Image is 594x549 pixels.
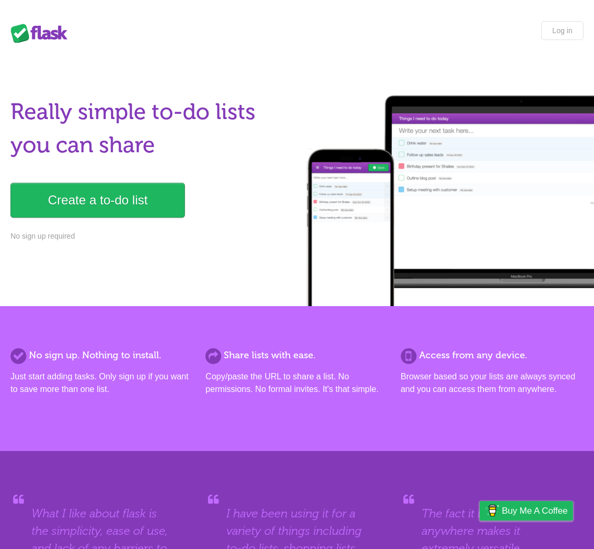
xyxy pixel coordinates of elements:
a: Log in [541,21,583,40]
h2: No sign up. Nothing to install. [11,348,193,362]
div: Flask Lists [11,24,74,43]
h1: Really simple to-do lists you can share [11,95,291,162]
p: Copy/paste the URL to share a list. No permissions. No formal invites. It's that simple. [205,370,388,396]
h2: Access from any device. [401,348,583,362]
p: Just start adding tasks. Only sign up if you want to save more than one list. [11,370,193,396]
p: Browser based so your lists are always synced and you can access them from anywhere. [401,370,583,396]
span: Buy me a coffee [502,502,568,520]
h2: Share lists with ease. [205,348,388,362]
p: No sign up required [11,231,291,242]
img: Buy me a coffee [485,502,499,519]
a: Create a to-do list [11,183,185,218]
a: Buy me a coffee [480,501,573,521]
